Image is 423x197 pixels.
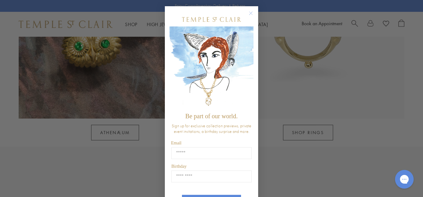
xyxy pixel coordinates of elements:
[182,17,241,22] img: Temple St. Clair
[171,164,187,169] span: Birthday
[171,147,252,159] input: Email
[250,12,258,20] button: Close dialog
[392,168,417,191] iframe: Gorgias live chat messenger
[171,141,181,145] span: Email
[172,123,251,134] span: Sign up for exclusive collection previews, private event invitations, a birthday surprise and more.
[170,26,253,110] img: c4a9eb12-d91a-4d4a-8ee0-386386f4f338.jpeg
[185,113,238,120] span: Be part of our world.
